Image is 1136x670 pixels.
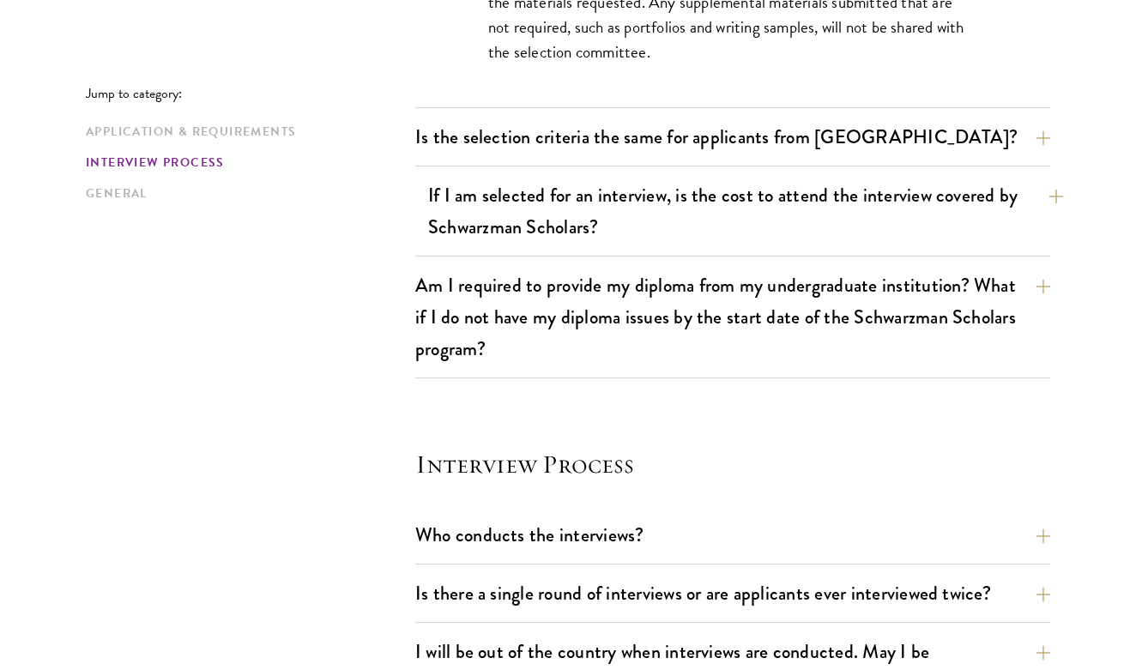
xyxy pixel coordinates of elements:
a: Application & Requirements [86,123,405,141]
h4: Interview Process [415,447,1050,481]
button: Is the selection criteria the same for applicants from [GEOGRAPHIC_DATA]? [415,118,1050,156]
button: Is there a single round of interviews or are applicants ever interviewed twice? [415,574,1050,613]
button: Who conducts the interviews? [415,516,1050,554]
p: Jump to category: [86,86,415,101]
button: Am I required to provide my diploma from my undergraduate institution? What if I do not have my d... [415,266,1050,368]
button: If I am selected for an interview, is the cost to attend the interview covered by Schwarzman Scho... [428,176,1063,246]
a: General [86,184,405,202]
a: Interview Process [86,154,405,172]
